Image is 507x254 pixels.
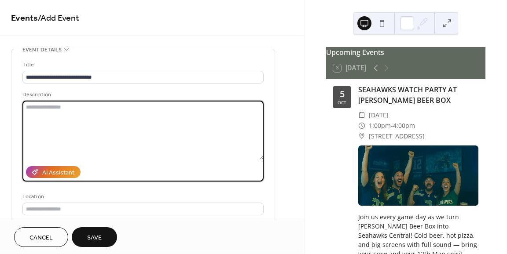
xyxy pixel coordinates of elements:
span: / Add Event [38,10,79,27]
button: Save [72,227,117,247]
span: 1:00pm [369,120,391,131]
span: Event details [22,45,62,54]
button: Cancel [14,227,68,247]
a: Events [11,10,38,27]
div: ​ [358,110,365,120]
div: 5 [340,90,345,98]
span: 4:00pm [393,120,415,131]
div: Oct [338,100,346,105]
button: AI Assistant [26,166,81,178]
div: Upcoming Events [326,47,485,58]
div: ​ [358,131,365,142]
div: AI Assistant [42,168,74,178]
div: SEAHAWKS WATCH PARTY AT [PERSON_NAME] BEER BOX [358,84,478,105]
div: Title [22,60,262,69]
div: ​ [358,120,365,131]
div: Location [22,192,262,201]
span: [STREET_ADDRESS] [369,131,425,142]
span: - [391,120,393,131]
span: [DATE] [369,110,389,120]
span: Cancel [29,233,53,243]
div: Description [22,90,262,99]
span: Save [87,233,102,243]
